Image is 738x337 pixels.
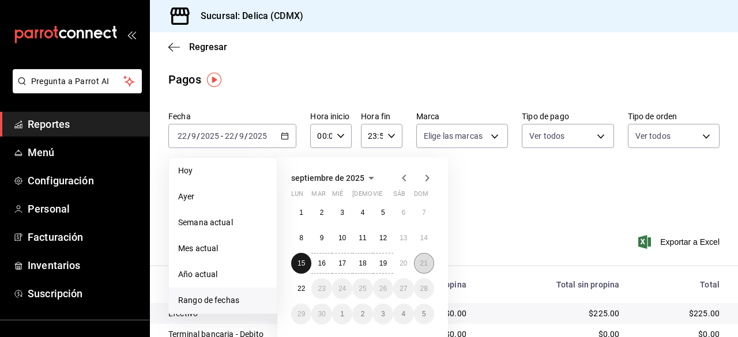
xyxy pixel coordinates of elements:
label: Tipo de pago [522,112,613,120]
span: Año actual [178,268,268,281]
span: / [244,131,248,141]
abbr: martes [311,190,325,202]
div: Total [638,280,720,289]
abbr: 3 de septiembre de 2025 [340,209,344,217]
label: Hora inicio [310,112,352,120]
span: / [235,131,238,141]
span: Pregunta a Parrot AI [31,75,124,88]
abbr: 4 de septiembre de 2025 [361,209,365,217]
button: 16 de septiembre de 2025 [311,253,332,274]
input: -- [177,131,187,141]
button: 29 de septiembre de 2025 [291,304,311,324]
abbr: 1 de octubre de 2025 [340,310,344,318]
button: 26 de septiembre de 2025 [373,278,393,299]
abbr: 14 de septiembre de 2025 [420,234,428,242]
button: 12 de septiembre de 2025 [373,228,393,248]
abbr: 16 de septiembre de 2025 [318,259,325,267]
div: $225.00 [638,308,720,319]
abbr: 5 de octubre de 2025 [422,310,426,318]
a: Pregunta a Parrot AI [8,84,142,96]
abbr: 27 de septiembre de 2025 [400,285,407,293]
button: 5 de septiembre de 2025 [373,202,393,223]
abbr: 21 de septiembre de 2025 [420,259,428,267]
button: 4 de septiembre de 2025 [352,202,372,223]
abbr: 5 de septiembre de 2025 [381,209,385,217]
span: Rango de fechas [178,294,268,306]
span: Semana actual [178,217,268,229]
button: 27 de septiembre de 2025 [393,278,413,299]
abbr: 20 de septiembre de 2025 [400,259,407,267]
span: / [187,131,191,141]
span: septiembre de 2025 [291,173,364,183]
button: Pregunta a Parrot AI [13,69,142,93]
span: Mes actual [178,243,268,255]
span: Elige las marcas [424,130,483,142]
abbr: 25 de septiembre de 2025 [359,285,366,293]
span: Ayer [178,191,268,203]
label: Tipo de orden [628,112,720,120]
button: 7 de septiembre de 2025 [414,202,434,223]
abbr: 9 de septiembre de 2025 [320,234,324,242]
div: Total sin propina [485,280,620,289]
span: Suscripción [28,286,140,301]
button: 19 de septiembre de 2025 [373,253,393,274]
abbr: 3 de octubre de 2025 [381,310,385,318]
abbr: 2 de septiembre de 2025 [320,209,324,217]
button: Tooltip marker [207,73,221,87]
span: Exportar a Excel [641,235,720,249]
abbr: 12 de septiembre de 2025 [379,234,387,242]
abbr: 2 de octubre de 2025 [361,310,365,318]
span: / [197,131,200,141]
abbr: sábado [393,190,405,202]
button: 18 de septiembre de 2025 [352,253,372,274]
abbr: 24 de septiembre de 2025 [338,285,346,293]
button: 3 de octubre de 2025 [373,304,393,324]
h3: Sucursal: Delica (CDMX) [191,9,303,23]
input: -- [224,131,235,141]
input: -- [239,131,244,141]
button: 23 de septiembre de 2025 [311,278,332,299]
button: 15 de septiembre de 2025 [291,253,311,274]
abbr: 13 de septiembre de 2025 [400,234,407,242]
button: 28 de septiembre de 2025 [414,278,434,299]
button: 8 de septiembre de 2025 [291,228,311,248]
abbr: 7 de septiembre de 2025 [422,209,426,217]
label: Fecha [168,112,296,120]
button: 9 de septiembre de 2025 [311,228,332,248]
span: Regresar [189,41,227,52]
abbr: domingo [414,190,428,202]
label: Hora fin [361,112,402,120]
abbr: miércoles [332,190,343,202]
button: 3 de septiembre de 2025 [332,202,352,223]
div: $225.00 [485,308,620,319]
button: 1 de septiembre de 2025 [291,202,311,223]
abbr: 18 de septiembre de 2025 [359,259,366,267]
button: septiembre de 2025 [291,171,378,185]
button: 13 de septiembre de 2025 [393,228,413,248]
abbr: 29 de septiembre de 2025 [298,310,305,318]
div: Pagos [168,71,201,88]
span: Personal [28,201,140,217]
button: 2 de octubre de 2025 [352,304,372,324]
abbr: 30 de septiembre de 2025 [318,310,325,318]
abbr: 4 de octubre de 2025 [401,310,405,318]
span: Facturación [28,229,140,245]
abbr: 15 de septiembre de 2025 [298,259,305,267]
span: Reportes [28,116,140,132]
span: Menú [28,145,140,160]
span: Ver todos [635,130,671,142]
button: 10 de septiembre de 2025 [332,228,352,248]
abbr: 28 de septiembre de 2025 [420,285,428,293]
abbr: 8 de septiembre de 2025 [299,234,303,242]
button: 20 de septiembre de 2025 [393,253,413,274]
abbr: 22 de septiembre de 2025 [298,285,305,293]
abbr: lunes [291,190,303,202]
button: 6 de septiembre de 2025 [393,202,413,223]
button: 17 de septiembre de 2025 [332,253,352,274]
abbr: 26 de septiembre de 2025 [379,285,387,293]
abbr: viernes [373,190,382,202]
abbr: jueves [352,190,420,202]
button: 5 de octubre de 2025 [414,304,434,324]
button: Regresar [168,41,227,52]
abbr: 17 de septiembre de 2025 [338,259,346,267]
